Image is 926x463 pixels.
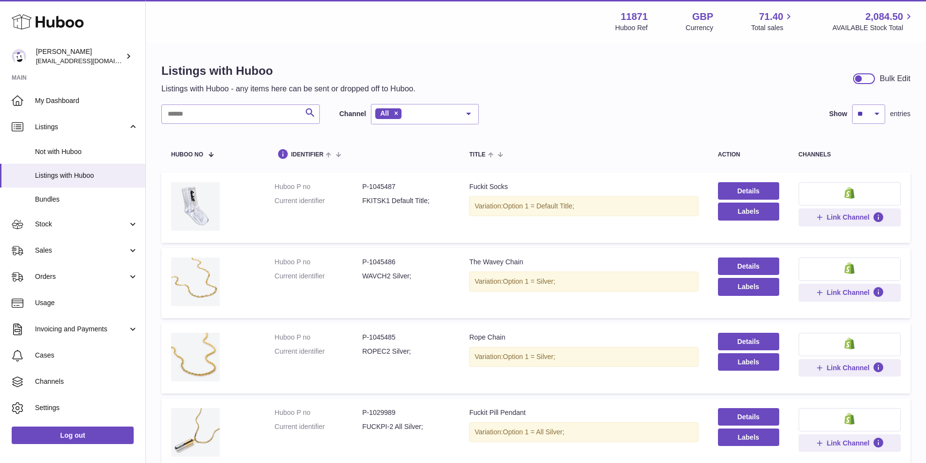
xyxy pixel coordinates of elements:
[503,202,575,210] span: Option 1 = Default Title;
[621,10,648,23] strong: 11871
[275,347,362,356] dt: Current identifier
[362,272,450,281] dd: WAVCH2 Silver;
[718,182,779,200] a: Details
[171,152,203,158] span: Huboo no
[503,353,556,360] span: Option 1 = Silver;
[12,49,26,64] img: internalAdmin-11871@internal.huboo.com
[36,47,123,66] div: [PERSON_NAME]
[469,408,698,417] div: Fuckit Pill Pendant
[718,408,779,426] a: Details
[362,182,450,191] dd: P-1045487
[718,429,779,446] button: Labels
[161,84,416,94] p: Listings with Huboo - any items here can be sent or dropped off to Huboo.
[275,272,362,281] dt: Current identifier
[615,23,648,33] div: Huboo Ref
[275,257,362,267] dt: Huboo P no
[362,422,450,431] dd: FUCKPI-2 All Silver;
[275,422,362,431] dt: Current identifier
[503,428,564,436] span: Option 1 = All Silver;
[844,338,855,349] img: shopify-small.png
[469,422,698,442] div: Variation:
[12,427,134,444] a: Log out
[362,333,450,342] dd: P-1045485
[718,257,779,275] a: Details
[362,347,450,356] dd: ROPEC2 Silver;
[799,284,901,301] button: Link Channel
[469,196,698,216] div: Variation:
[692,10,713,23] strong: GBP
[171,182,220,231] img: Fuckit Socks
[35,246,128,255] span: Sales
[275,333,362,342] dt: Huboo P no
[35,351,138,360] span: Cases
[275,182,362,191] dt: Huboo P no
[799,208,901,226] button: Link Channel
[890,109,910,119] span: entries
[171,408,220,457] img: Fuckit Pill Pendant
[35,96,138,105] span: My Dashboard
[380,109,389,117] span: All
[35,298,138,308] span: Usage
[827,213,870,222] span: Link Channel
[469,347,698,367] div: Variation:
[799,152,901,158] div: channels
[829,109,847,119] label: Show
[469,152,485,158] span: title
[469,257,698,267] div: The Wavey Chain
[35,272,128,281] span: Orders
[362,196,450,206] dd: FKITSK1 Default Title;
[718,353,779,371] button: Labels
[827,363,870,372] span: Link Channel
[362,257,450,267] dd: P-1045486
[827,288,870,297] span: Link Channel
[36,57,143,65] span: [EMAIL_ADDRESS][DOMAIN_NAME]
[35,377,138,386] span: Channels
[844,413,855,425] img: shopify-small.png
[865,10,903,23] span: 2,084.50
[751,23,794,33] span: Total sales
[718,278,779,295] button: Labels
[35,325,128,334] span: Invoicing and Payments
[799,434,901,452] button: Link Channel
[275,196,362,206] dt: Current identifier
[35,220,128,229] span: Stock
[718,203,779,220] button: Labels
[718,333,779,350] a: Details
[844,187,855,199] img: shopify-small.png
[275,408,362,417] dt: Huboo P no
[161,63,416,79] h1: Listings with Huboo
[171,257,220,306] img: The Wavey Chain
[759,10,783,23] span: 71.40
[35,195,138,204] span: Bundles
[291,152,324,158] span: identifier
[827,439,870,447] span: Link Channel
[35,147,138,156] span: Not with Huboo
[35,122,128,132] span: Listings
[469,333,698,342] div: Rope Chain
[469,272,698,292] div: Variation:
[844,262,855,274] img: shopify-small.png
[469,182,698,191] div: Fuckit Socks
[35,171,138,180] span: Listings with Huboo
[686,23,714,33] div: Currency
[503,277,556,285] span: Option 1 = Silver;
[832,23,914,33] span: AVAILABLE Stock Total
[718,152,779,158] div: action
[362,408,450,417] dd: P-1029989
[832,10,914,33] a: 2,084.50 AVAILABLE Stock Total
[751,10,794,33] a: 71.40 Total sales
[35,403,138,412] span: Settings
[880,73,910,84] div: Bulk Edit
[171,333,220,381] img: Rope Chain
[339,109,366,119] label: Channel
[799,359,901,377] button: Link Channel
